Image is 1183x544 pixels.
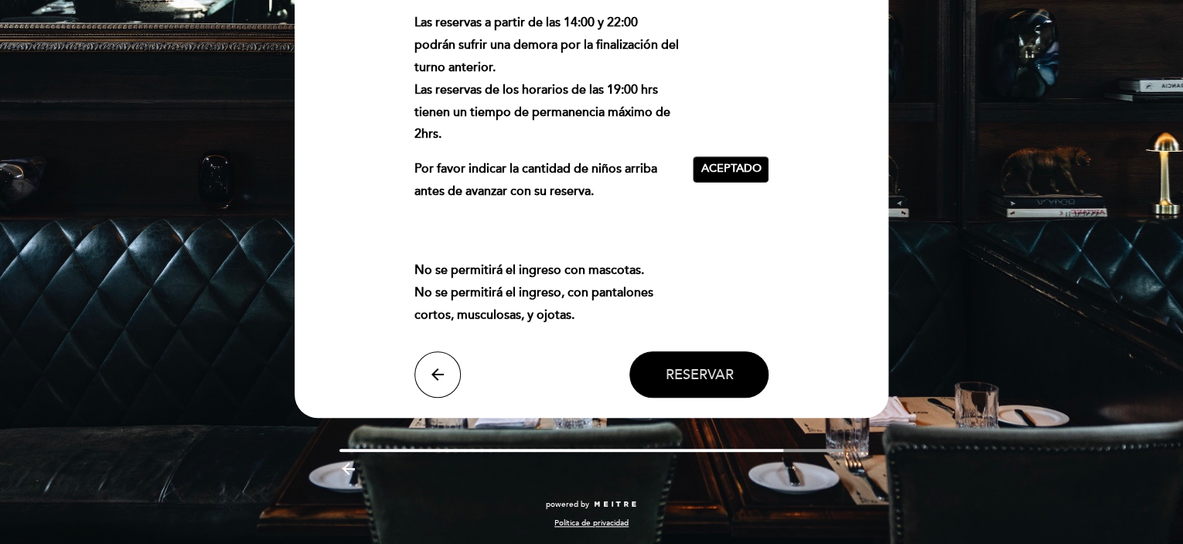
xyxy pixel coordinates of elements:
span: powered by [546,499,589,510]
p: Las reservas a partir de las 14:00 y 22:00 podrán sufrir una demora por la finalización del turno... [414,12,681,145]
button: arrow_back [414,351,461,398]
i: arrow_backward [339,460,358,478]
div: No se permitirá el ingreso con mascotas. No se permitirá el ingreso, con pantalones cortos, muscu... [414,12,694,326]
a: Política de privacidad [554,518,629,529]
p: Por favor indicar la cantidad de niños arriba antes de avanzar con su reserva. [414,158,681,203]
button: Aceptado [693,156,769,183]
a: powered by [546,499,637,510]
span: Reservar [665,366,733,383]
img: MEITRE [593,501,637,508]
button: Reservar [629,351,769,398]
span: Aceptado [701,161,761,177]
i: arrow_back [428,365,447,384]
